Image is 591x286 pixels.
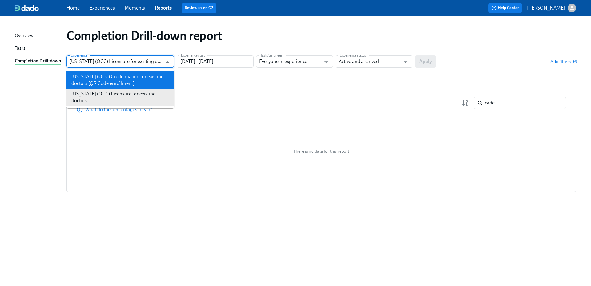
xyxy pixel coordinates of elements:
a: Tasks [15,45,62,52]
button: Close [163,57,172,67]
a: dado [15,5,66,11]
span: There is no data for this report [293,148,349,154]
input: Search by name [485,97,566,109]
a: Reports [155,5,172,11]
img: dado [15,5,39,11]
a: Experiences [90,5,115,11]
div: Completion Drill-down [15,57,61,65]
div: Tasks [15,45,25,52]
h1: Completion Drill-down report [66,28,222,43]
p: What do the percentages mean? [85,106,152,113]
p: [PERSON_NAME] [527,5,565,11]
button: Help Center [488,3,522,13]
a: Home [66,5,80,11]
button: Add filters [550,58,576,65]
a: Overview [15,32,62,40]
div: Overview [15,32,34,40]
button: Review us on G2 [182,3,216,13]
button: Open [321,57,331,67]
li: [US_STATE] (OCC) Licensure for existing doctors [66,89,174,106]
span: Help Center [492,5,519,11]
button: [PERSON_NAME] [527,4,576,12]
li: [US_STATE] (OCC) Credentialing for existing doctors [QR Code enrollment] [66,71,174,89]
a: Completion Drill-down [15,57,62,65]
a: Moments [125,5,145,11]
a: Review us on G2 [185,5,213,11]
button: Open [401,57,410,67]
